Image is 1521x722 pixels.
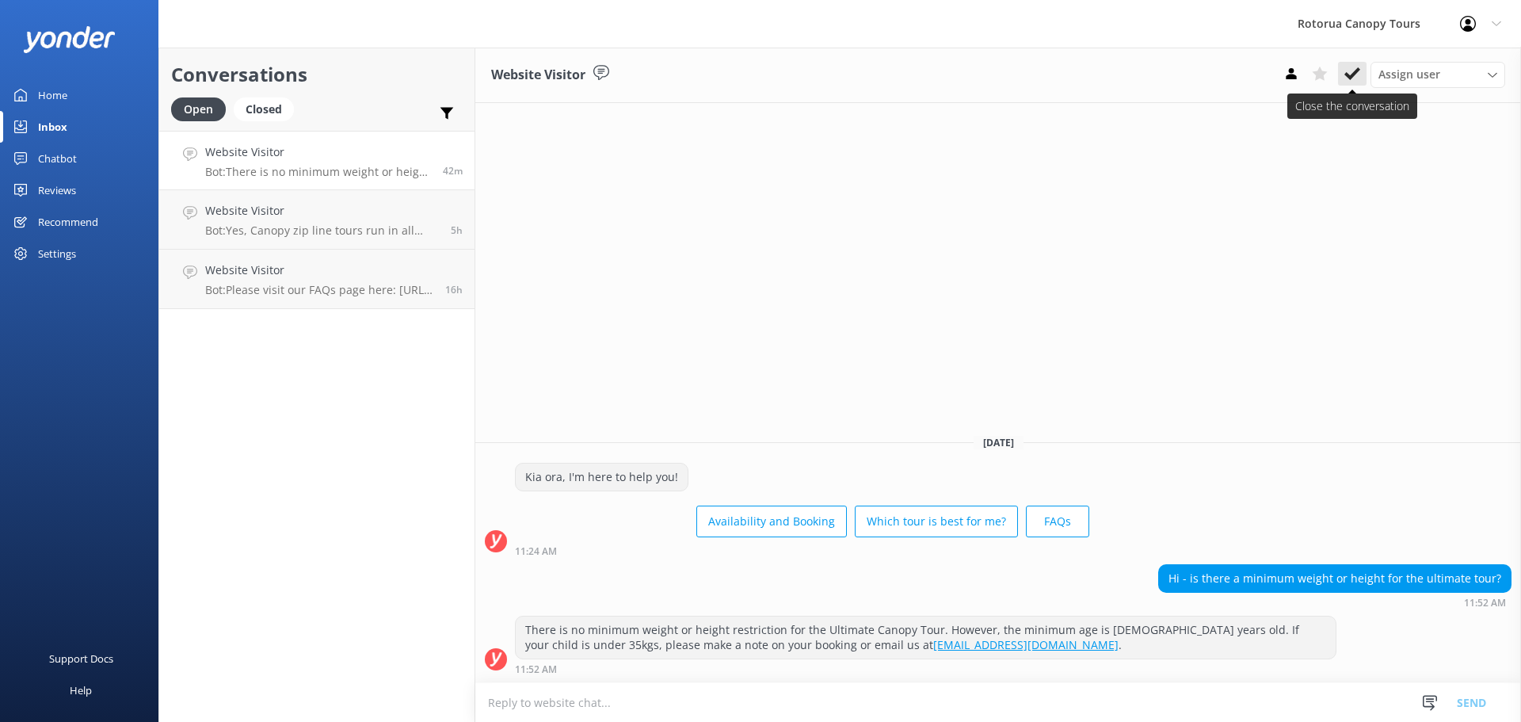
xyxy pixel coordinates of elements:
[205,262,433,279] h4: Website Visitor
[171,59,463,90] h2: Conversations
[1026,506,1089,537] button: FAQs
[1370,62,1505,87] div: Assign User
[24,26,115,52] img: yonder-white-logo.png
[933,637,1119,652] a: [EMAIL_ADDRESS][DOMAIN_NAME]
[70,674,92,706] div: Help
[1464,598,1506,608] strong: 11:52 AM
[855,506,1018,537] button: Which tour is best for me?
[515,665,557,674] strong: 11:52 AM
[159,190,475,250] a: Website VisitorBot:Yes, Canopy zip line tours run in all weather, including rain. The forest is o...
[445,283,463,296] span: 08:11pm 16-Aug-2025 (UTC +12:00) Pacific/Auckland
[38,143,77,174] div: Chatbot
[38,111,67,143] div: Inbox
[38,79,67,111] div: Home
[974,436,1024,449] span: [DATE]
[205,143,431,161] h4: Website Visitor
[516,464,688,491] div: Kia ora, I'm here to help you!
[515,547,557,556] strong: 11:24 AM
[515,545,1089,556] div: 11:24am 17-Aug-2025 (UTC +12:00) Pacific/Auckland
[696,506,847,537] button: Availability and Booking
[491,65,585,86] h3: Website Visitor
[234,97,294,121] div: Closed
[171,100,234,117] a: Open
[515,663,1336,674] div: 11:52am 17-Aug-2025 (UTC +12:00) Pacific/Auckland
[205,202,439,220] h4: Website Visitor
[205,283,433,297] p: Bot: Please visit our FAQs page here: [URL][DOMAIN_NAME].
[49,643,113,674] div: Support Docs
[38,206,98,238] div: Recommend
[205,165,431,179] p: Bot: There is no minimum weight or height restriction for the Ultimate Canopy Tour. However, the ...
[38,238,76,269] div: Settings
[1159,565,1511,592] div: Hi - is there a minimum weight or height for the ultimate tour?
[205,223,439,238] p: Bot: Yes, Canopy zip line tours run in all weather, including rain. The forest is often considere...
[516,617,1336,659] div: There is no minimum weight or height restriction for the Ultimate Canopy Tour. However, the minim...
[234,100,302,117] a: Closed
[159,250,475,309] a: Website VisitorBot:Please visit our FAQs page here: [URL][DOMAIN_NAME].16h
[1158,597,1511,608] div: 11:52am 17-Aug-2025 (UTC +12:00) Pacific/Auckland
[443,164,463,178] span: 11:52am 17-Aug-2025 (UTC +12:00) Pacific/Auckland
[451,223,463,237] span: 07:11am 17-Aug-2025 (UTC +12:00) Pacific/Auckland
[171,97,226,121] div: Open
[1378,66,1440,83] span: Assign user
[159,131,475,190] a: Website VisitorBot:There is no minimum weight or height restriction for the Ultimate Canopy Tour....
[38,174,76,206] div: Reviews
